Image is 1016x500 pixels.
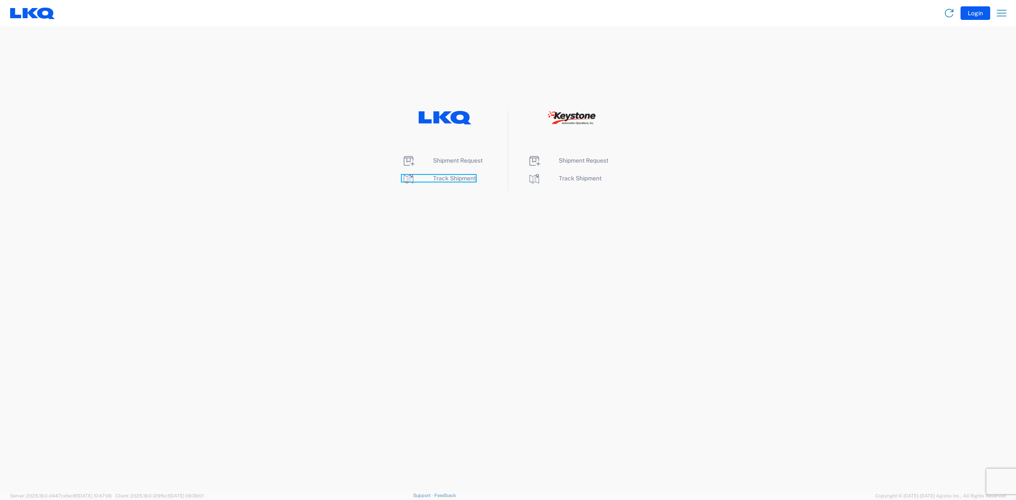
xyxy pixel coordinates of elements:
[169,493,204,498] span: [DATE] 09:39:01
[116,493,204,498] span: Client: 2025.19.0-129fbcf
[77,493,112,498] span: [DATE] 10:47:06
[402,157,483,164] a: Shipment Request
[527,175,602,182] a: Track Shipment
[875,492,1006,500] span: Copyright © [DATE]-[DATE] Agistix Inc., All Rights Reserved
[433,175,476,182] span: Track Shipment
[402,175,476,182] a: Track Shipment
[413,493,434,498] a: Support
[434,493,456,498] a: Feedback
[559,157,608,164] span: Shipment Request
[961,6,990,20] button: Login
[10,493,112,498] span: Server: 2025.19.0-d447cefac8f
[433,157,483,164] span: Shipment Request
[527,157,608,164] a: Shipment Request
[559,175,602,182] span: Track Shipment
